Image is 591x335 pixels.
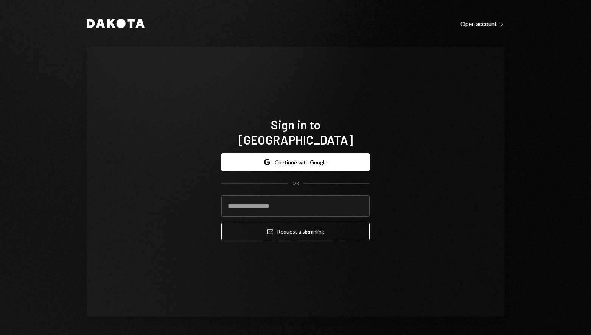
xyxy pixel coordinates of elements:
[221,153,370,171] button: Continue with Google
[460,19,504,28] a: Open account
[292,180,299,187] div: OR
[221,223,370,240] button: Request a signinlink
[460,20,504,28] div: Open account
[221,117,370,147] h1: Sign in to [GEOGRAPHIC_DATA]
